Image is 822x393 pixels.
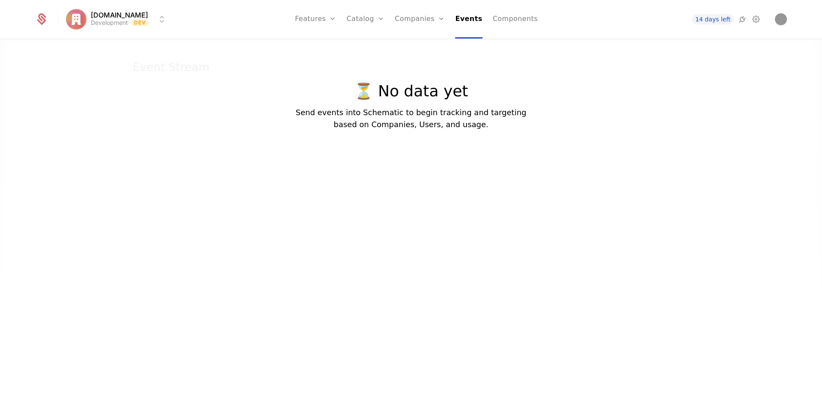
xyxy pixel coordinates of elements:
a: Settings [751,14,761,24]
span: [DOMAIN_NAME] [91,12,148,18]
button: Open user button [775,13,787,25]
span: Dev [131,19,149,26]
p: ⏳ No data yet [295,83,526,100]
button: Select environment [68,10,167,29]
div: Development [91,18,128,27]
img: schematichq.com [66,9,86,30]
a: 14 days left [692,14,734,24]
p: Send events into Schematic to begin tracking and targeting based on Companies, Users, and usage. [295,107,526,131]
img: Youssef Salah [775,13,787,25]
a: Integrations [737,14,748,24]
